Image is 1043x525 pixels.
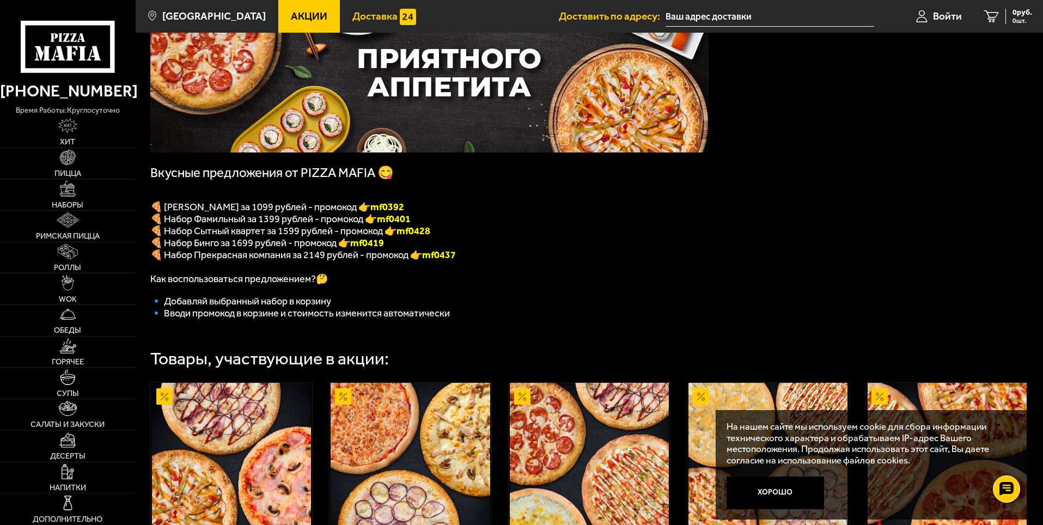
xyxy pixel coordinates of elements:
[33,515,102,523] span: Дополнительно
[727,477,825,509] button: Хорошо
[370,201,404,213] font: mf0392
[350,237,384,249] b: mf0419
[57,389,79,397] span: Супы
[727,421,1011,466] p: На нашем сайте мы используем cookie для сбора информации технического характера и обрабатываем IP...
[335,388,351,405] img: Акционный
[377,213,411,225] b: mf0401
[59,295,77,303] span: WOK
[150,201,404,213] span: 🍕 [PERSON_NAME] за 1099 рублей - промокод 👉
[291,11,327,21] span: Акции
[150,225,430,237] span: 🍕 Набор Сытный квартет за 1599 рублей - промокод 👉
[162,11,266,21] span: [GEOGRAPHIC_DATA]
[352,11,398,21] span: Доставка
[397,225,430,237] b: mf0428
[150,249,422,261] span: 🍕 Набор Прекрасная компания за 2149 рублей - промокод 👉
[156,388,173,405] img: Акционный
[422,249,456,261] span: mf0437
[52,201,83,209] span: Наборы
[693,388,709,405] img: Акционный
[150,295,331,307] span: 🔹 Добавляй выбранный набор в корзину
[50,484,86,491] span: Напитки
[933,11,962,21] span: Войти
[1012,17,1032,24] span: 0 шт.
[1012,9,1032,16] span: 0 руб.
[60,138,75,145] span: Хит
[150,350,389,368] div: Товары, участвующие в акции:
[54,326,81,334] span: Обеды
[36,232,100,240] span: Римская пицца
[150,237,384,249] span: 🍕 Набор Бинго за 1699 рублей - промокод 👉
[50,452,86,460] span: Десерты
[150,273,328,285] span: Как воспользоваться предложением?🤔
[666,7,874,27] input: Ваш адрес доставки
[559,11,666,21] span: Доставить по адресу:
[31,420,105,428] span: Салаты и закуски
[54,169,81,177] span: Пицца
[400,9,416,25] img: 15daf4d41897b9f0e9f617042186c801.svg
[52,358,84,365] span: Горячее
[150,213,411,225] span: 🍕 Набор Фамильный за 1399 рублей - промокод 👉
[514,388,530,405] img: Акционный
[54,264,81,271] span: Роллы
[150,165,394,180] span: Вкусные предложения от PIZZA MAFIA 😋
[150,307,450,319] span: 🔹 Вводи промокод в корзине и стоимость изменится автоматически
[871,388,888,405] img: Акционный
